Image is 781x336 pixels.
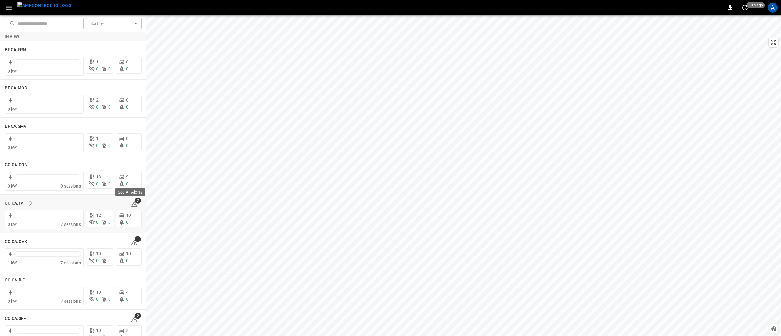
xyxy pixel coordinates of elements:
div: profile-icon [768,3,778,13]
span: 0 kW [8,107,17,112]
span: 0 [126,220,128,225]
h6: BF.CA.MOD [5,85,27,91]
span: 7 sessions [60,299,81,304]
span: 0 [108,105,111,109]
span: 0 [96,220,99,225]
h6: CC.CA.FAI [5,200,25,207]
span: 0 [108,181,111,186]
span: 0 [126,98,128,102]
span: 0 [126,181,128,186]
span: 10 [126,251,131,256]
span: 0 [126,59,128,64]
span: 4 [126,290,128,295]
span: 0 [96,181,99,186]
p: See All Alerts [118,189,142,195]
span: 0 [126,66,128,71]
span: 10 s ago [747,2,765,8]
span: 10 [96,290,101,295]
span: 0 [126,136,128,141]
img: ampcontrol.io logo [17,2,71,9]
span: 1 [135,236,141,242]
span: 0 [96,258,99,263]
span: 0 [108,258,111,263]
span: 7 sessions [60,260,81,265]
span: 0 kW [8,299,17,304]
span: 10 [96,251,101,256]
span: 1 [96,59,99,64]
span: 9 [126,174,128,179]
span: 1 [96,136,99,141]
span: 0 [108,220,111,225]
span: 12 [96,213,101,218]
span: 0 [96,105,99,109]
span: 0 [96,297,99,302]
span: 0 kW [8,145,17,150]
span: 5 [126,328,128,333]
span: 0 kW [8,69,17,73]
span: 0 [126,297,128,302]
strong: In View [5,34,20,39]
span: 10 sessions [58,184,81,188]
h6: CC.CA.RIC [5,277,25,284]
span: 0 [126,143,128,148]
span: 0 [96,66,99,71]
span: 2 [135,313,141,319]
span: 0 [108,297,111,302]
span: 2 [96,98,99,102]
span: 0 [96,143,99,148]
span: 18 [96,174,101,179]
span: 0 [126,105,128,109]
span: 1 kW [8,260,17,265]
h6: CC.CA.CON [5,162,27,168]
h6: CC.CA.SFF [5,315,26,322]
h6: BF.CA.SMV [5,123,27,130]
span: 0 kW [8,184,17,188]
span: 7 sessions [60,222,81,227]
span: 10 [126,213,131,218]
h6: BF.CA.FRN [5,47,26,53]
button: set refresh interval [740,3,750,13]
span: 0 [108,66,111,71]
span: 0 kW [8,222,17,227]
span: 10 [96,328,101,333]
span: 2 [135,198,141,204]
span: 0 [126,258,128,263]
span: 0 [108,143,111,148]
h6: CC.CA.OAK [5,238,27,245]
